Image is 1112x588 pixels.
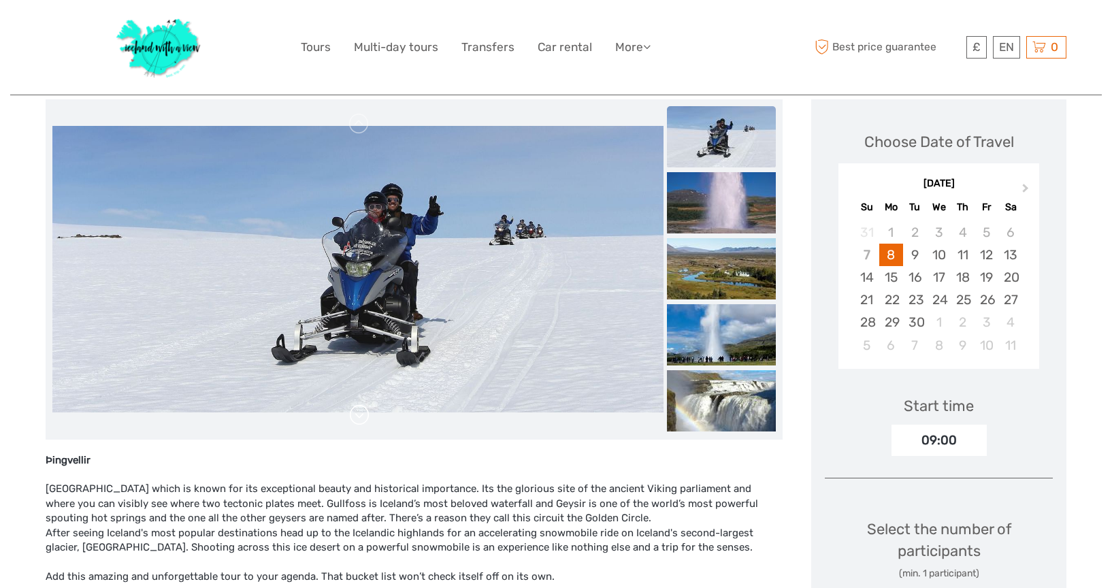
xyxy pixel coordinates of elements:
[975,266,998,289] div: Choose Friday, September 19th, 2025
[998,198,1022,216] div: Sa
[46,482,783,525] div: [GEOGRAPHIC_DATA] which is known for its exceptional beauty and historical importance. Its the gl...
[998,334,1022,357] div: Choose Saturday, October 11th, 2025
[927,244,951,266] div: Choose Wednesday, September 10th, 2025
[879,311,903,333] div: Choose Monday, September 29th, 2025
[538,37,592,57] a: Car rental
[864,131,1014,152] div: Choose Date of Travel
[855,289,879,311] div: Choose Sunday, September 21st, 2025
[903,289,927,311] div: Choose Tuesday, September 23rd, 2025
[879,334,903,357] div: Choose Monday, October 6th, 2025
[927,334,951,357] div: Choose Wednesday, October 8th, 2025
[975,221,998,244] div: Not available Friday, September 5th, 2025
[855,244,879,266] div: Not available Sunday, September 7th, 2025
[354,37,438,57] a: Multi-day tours
[998,266,1022,289] div: Choose Saturday, September 20th, 2025
[951,244,975,266] div: Choose Thursday, September 11th, 2025
[975,334,998,357] div: Choose Friday, October 10th, 2025
[879,266,903,289] div: Choose Monday, September 15th, 2025
[927,198,951,216] div: We
[892,425,987,456] div: 09:00
[19,24,154,35] p: We're away right now. Please check back later!
[998,311,1022,333] div: Choose Saturday, October 4th, 2025
[927,266,951,289] div: Choose Wednesday, September 17th, 2025
[879,244,903,266] div: Choose Monday, September 8th, 2025
[951,198,975,216] div: Th
[1016,180,1038,202] button: Next Month
[855,334,879,357] div: Choose Sunday, October 5th, 2025
[975,198,998,216] div: Fr
[903,244,927,266] div: Choose Tuesday, September 9th, 2025
[46,454,91,466] strong: Þingvellir
[157,21,173,37] button: Open LiveChat chat widget
[301,37,331,57] a: Tours
[975,289,998,311] div: Choose Friday, September 26th, 2025
[667,238,776,299] img: b7f5129c271244359d30b29557068d56_slider_thumbnail.jpg
[110,10,209,84] img: 1077-ca632067-b948-436b-9c7a-efe9894e108b_logo_big.jpg
[838,177,1039,191] div: [DATE]
[46,526,783,555] div: After seeing Iceland's most popular destinations head up to the Icelandic highlands for an accele...
[855,266,879,289] div: Choose Sunday, September 14th, 2025
[927,221,951,244] div: Not available Wednesday, September 3rd, 2025
[975,244,998,266] div: Choose Friday, September 12th, 2025
[52,126,664,412] img: c119a2a5897f446eb9c230885061ac04_main_slider.jpg
[951,334,975,357] div: Choose Thursday, October 9th, 2025
[998,244,1022,266] div: Choose Saturday, September 13th, 2025
[972,40,981,54] span: £
[825,567,1053,581] div: (min. 1 participant)
[667,304,776,365] img: 6e718be12a364e3791ffe7bb60316a86_slider_thumbnail.jpg
[903,221,927,244] div: Not available Tuesday, September 2nd, 2025
[843,221,1034,357] div: month 2025-09
[998,221,1022,244] div: Not available Saturday, September 6th, 2025
[1049,40,1060,54] span: 0
[879,198,903,216] div: Mo
[904,395,974,416] div: Start time
[855,221,879,244] div: Not available Sunday, August 31st, 2025
[811,36,963,59] span: Best price guarantee
[855,198,879,216] div: Su
[855,311,879,333] div: Choose Sunday, September 28th, 2025
[667,172,776,233] img: 647d4f7d7de3430d8066116522706cda_slider_thumbnail.jpg
[615,37,651,57] a: More
[461,37,514,57] a: Transfers
[975,311,998,333] div: Choose Friday, October 3rd, 2025
[903,334,927,357] div: Choose Tuesday, October 7th, 2025
[903,266,927,289] div: Choose Tuesday, September 16th, 2025
[46,570,783,584] div: Add this amazing and unforgettable tour to your agenda. That bucket list won’t check itself off o...
[927,289,951,311] div: Choose Wednesday, September 24th, 2025
[998,289,1022,311] div: Choose Saturday, September 27th, 2025
[879,289,903,311] div: Choose Monday, September 22nd, 2025
[951,266,975,289] div: Choose Thursday, September 18th, 2025
[667,370,776,431] img: 678c2c3b3e8a47b98efd6ce1a9118140_slider_thumbnail.jpg
[903,198,927,216] div: Tu
[903,311,927,333] div: Choose Tuesday, September 30th, 2025
[879,221,903,244] div: Not available Monday, September 1st, 2025
[951,311,975,333] div: Choose Thursday, October 2nd, 2025
[951,221,975,244] div: Not available Thursday, September 4th, 2025
[825,519,1053,581] div: Select the number of participants
[927,311,951,333] div: Choose Wednesday, October 1st, 2025
[951,289,975,311] div: Choose Thursday, September 25th, 2025
[667,106,776,167] img: c119a2a5897f446eb9c230885061ac04_slider_thumbnail.jpg
[993,36,1020,59] div: EN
